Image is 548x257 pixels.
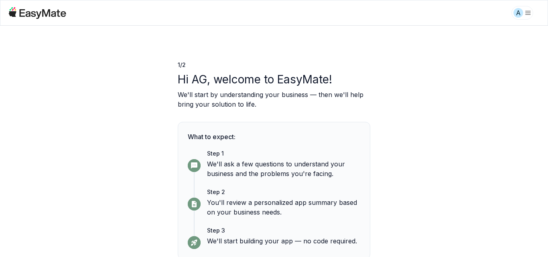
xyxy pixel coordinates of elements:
p: We'll start by understanding your business — then we'll help bring your solution to life. [178,90,370,109]
p: 1 / 2 [178,61,370,69]
p: Step 3 [207,227,360,235]
p: We'll start building your app — no code required. [207,236,360,246]
p: We'll ask a few questions to understand your business and the problems you're facing. [207,159,360,178]
div: A [513,8,523,18]
p: What to expect: [188,132,360,142]
p: Step 1 [207,150,360,158]
p: Step 2 [207,188,360,196]
p: You'll review a personalized app summary based on your business needs. [207,198,360,217]
p: Hi AG, welcome to EasyMate! [178,72,370,87]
